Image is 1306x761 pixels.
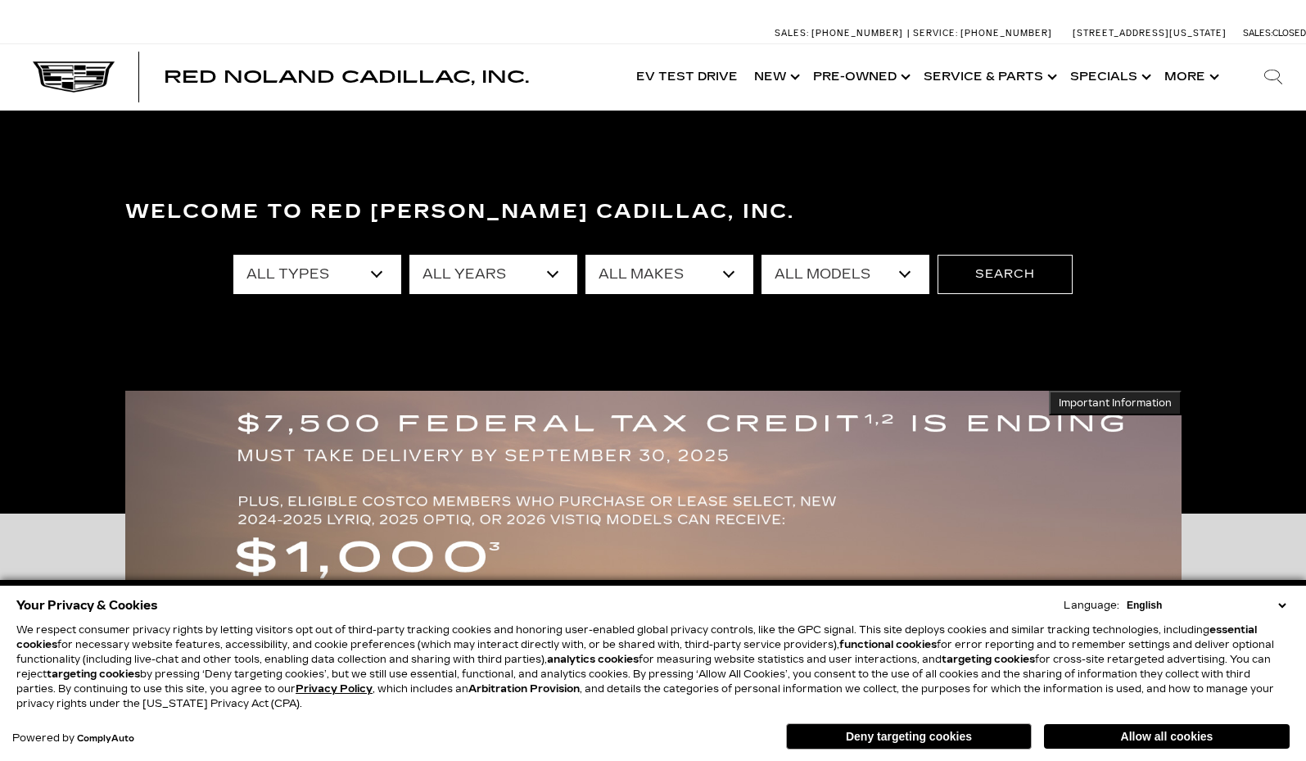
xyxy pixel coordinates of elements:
img: Cadillac Dark Logo with Cadillac White Text [33,61,115,93]
strong: Arbitration Provision [468,683,580,695]
a: Service: [PHONE_NUMBER] [907,29,1056,38]
a: EV Test Drive [628,44,746,110]
a: Sales: [PHONE_NUMBER] [775,29,907,38]
span: Service: [913,28,958,39]
p: We respect consumer privacy rights by letting visitors opt out of third-party tracking cookies an... [16,623,1290,711]
select: Filter by make [585,255,753,294]
button: Important Information [1049,391,1182,415]
select: Language Select [1123,598,1290,613]
strong: analytics cookies [547,654,639,665]
a: Privacy Policy [296,683,373,695]
a: ComplyAuto [77,734,134,744]
a: Pre-Owned [805,44,915,110]
strong: targeting cookies [47,668,140,680]
span: Important Information [1059,396,1172,410]
span: Your Privacy & Cookies [16,594,158,617]
span: [PHONE_NUMBER] [811,28,903,39]
a: Service & Parts [915,44,1062,110]
a: [STREET_ADDRESS][US_STATE] [1073,28,1227,39]
h3: Welcome to Red [PERSON_NAME] Cadillac, Inc. [125,196,1182,229]
span: Sales: [775,28,809,39]
select: Filter by year [409,255,577,294]
a: Red Noland Cadillac, Inc. [164,69,529,85]
button: Allow all cookies [1044,724,1290,749]
select: Filter by model [761,255,929,294]
button: Deny targeting cookies [786,723,1032,750]
span: Closed [1272,28,1306,39]
span: [PHONE_NUMBER] [960,28,1052,39]
div: Powered by [12,733,134,744]
div: Language: [1064,600,1119,610]
a: New [746,44,805,110]
span: Sales: [1243,28,1272,39]
button: Search [938,255,1073,294]
select: Filter by type [233,255,401,294]
span: Red Noland Cadillac, Inc. [164,67,529,87]
strong: functional cookies [839,639,937,650]
button: More [1156,44,1224,110]
a: Specials [1062,44,1156,110]
strong: targeting cookies [942,654,1035,665]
